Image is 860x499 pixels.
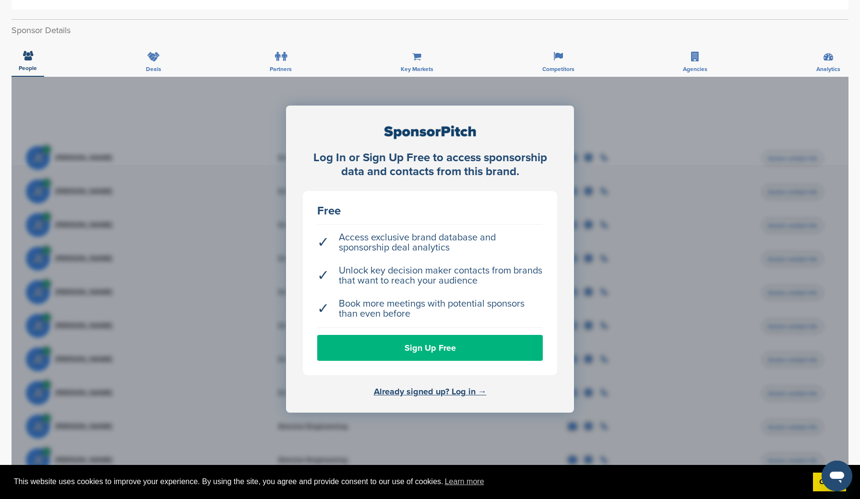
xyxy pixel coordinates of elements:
[317,205,543,217] div: Free
[317,238,329,248] span: ✓
[813,473,846,492] a: dismiss cookie message
[443,475,486,489] a: learn more about cookies
[317,228,543,258] li: Access exclusive brand database and sponsorship deal analytics
[12,24,848,37] h2: Sponsor Details
[317,261,543,291] li: Unlock key decision maker contacts from brands that want to reach your audience
[683,66,707,72] span: Agencies
[317,271,329,281] span: ✓
[14,475,805,489] span: This website uses cookies to improve your experience. By using the site, you agree and provide co...
[542,66,574,72] span: Competitors
[816,66,840,72] span: Analytics
[146,66,161,72] span: Deals
[317,335,543,361] a: Sign Up Free
[401,66,433,72] span: Key Markets
[317,304,329,314] span: ✓
[374,386,487,397] a: Already signed up? Log in →
[822,461,852,491] iframe: Button to launch messaging window
[19,65,37,71] span: People
[270,66,292,72] span: Partners
[317,294,543,324] li: Book more meetings with potential sponsors than even before
[303,151,557,179] div: Log In or Sign Up Free to access sponsorship data and contacts from this brand.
